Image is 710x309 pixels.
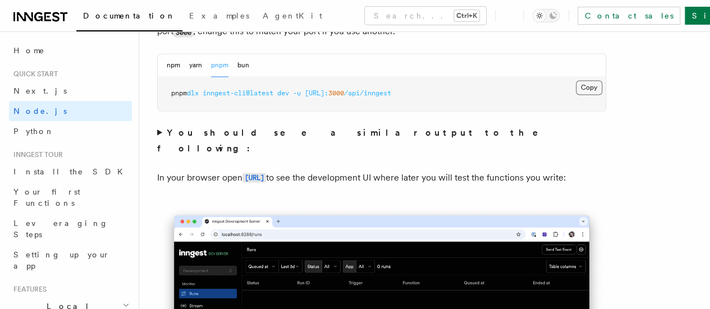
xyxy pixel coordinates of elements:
[76,3,182,31] a: Documentation
[203,89,273,97] span: inngest-cli@latest
[171,89,187,97] span: pnpm
[242,172,266,182] a: [URL]
[13,187,80,207] span: Your first Functions
[13,250,110,270] span: Setting up your app
[157,169,606,186] p: In your browser open to see the development UI where later you will test the functions you write:
[9,162,132,182] a: Install the SDK
[13,167,130,176] span: Install the SDK
[305,89,328,97] span: [URL]:
[9,285,47,294] span: Features
[211,54,228,77] button: pnpm
[9,182,132,213] a: Your first Functions
[328,89,344,97] span: 3000
[263,11,322,20] span: AgentKit
[13,45,45,56] span: Home
[173,27,193,37] code: 3000
[533,9,560,22] button: Toggle dark mode
[293,89,301,97] span: -u
[182,3,256,30] a: Examples
[187,89,199,97] span: dlx
[344,89,391,97] span: /api/inngest
[157,124,606,156] summary: You should see a similar output to the following:
[9,150,63,159] span: Inngest tour
[242,173,266,182] code: [URL]
[454,10,479,21] kbd: Ctrl+K
[9,81,132,101] a: Next.js
[9,70,58,79] span: Quick start
[237,54,249,77] button: bun
[365,7,486,25] button: Search...Ctrl+K
[9,40,132,61] a: Home
[9,121,132,141] a: Python
[277,89,289,97] span: dev
[9,101,132,121] a: Node.js
[157,127,554,153] strong: You should see a similar output to the following:
[578,7,680,25] a: Contact sales
[13,127,54,136] span: Python
[256,3,329,30] a: AgentKit
[576,80,602,95] button: Copy
[13,86,67,95] span: Next.js
[9,245,132,276] a: Setting up your app
[189,11,249,20] span: Examples
[189,54,202,77] button: yarn
[13,107,67,116] span: Node.js
[9,213,132,245] a: Leveraging Steps
[83,11,176,20] span: Documentation
[167,54,180,77] button: npm
[13,219,108,239] span: Leveraging Steps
